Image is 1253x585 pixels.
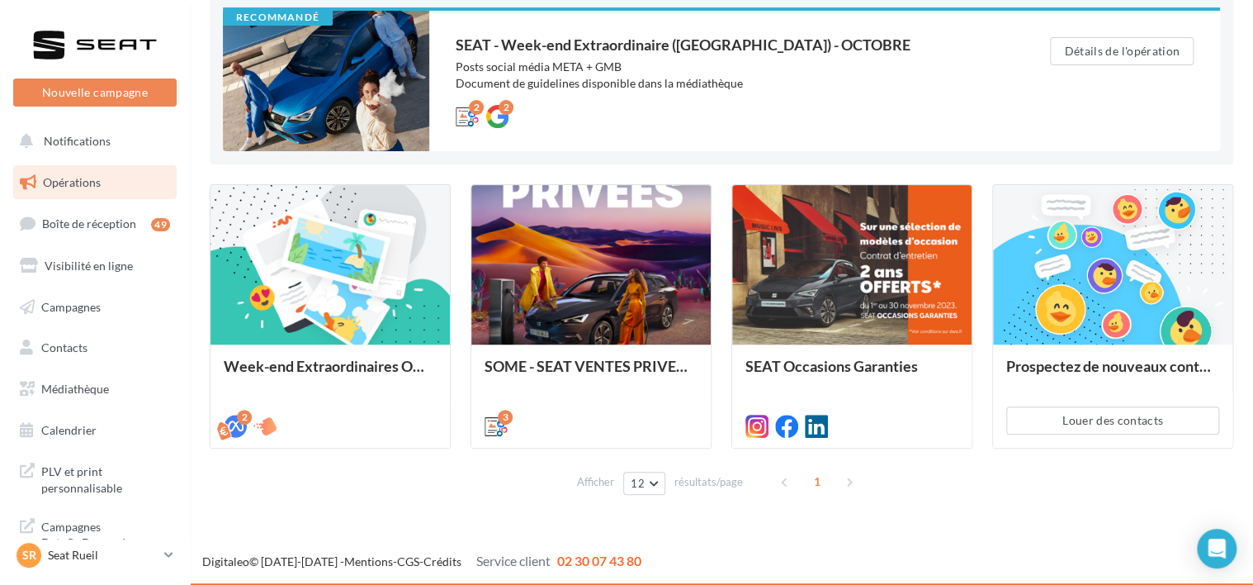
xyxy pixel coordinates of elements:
a: CGS [397,554,419,568]
span: résultats/page [674,474,743,490]
a: Contacts [10,331,180,365]
a: Digitaleo [202,554,249,568]
div: 2 [237,410,252,425]
span: SR [22,547,36,564]
a: Opérations [10,165,180,200]
span: 1 [804,468,830,495]
div: 3 [498,410,513,425]
a: SR Seat Rueil [13,540,177,571]
span: Calendrier [41,423,97,437]
div: SOME - SEAT VENTES PRIVEES [485,358,697,391]
button: Nouvelle campagne [13,78,177,107]
span: Visibilité en ligne [45,259,133,273]
div: 49 [151,218,170,231]
p: Seat Rueil [48,547,158,564]
span: Notifications [44,134,111,148]
a: Mentions [344,554,393,568]
div: 2 [469,100,484,115]
div: SEAT Occasions Garanties [745,358,958,391]
div: SEAT - Week-end Extraordinaire ([GEOGRAPHIC_DATA]) - OCTOBRE [456,37,984,52]
button: 12 [623,472,665,495]
a: Boîte de réception49 [10,206,180,241]
a: Crédits [423,554,461,568]
span: Médiathèque [41,382,109,396]
button: Louer des contacts [1006,407,1219,435]
div: Week-end Extraordinaires Octobre 2025 [224,358,437,391]
a: Visibilité en ligne [10,249,180,283]
div: 2 [499,100,513,115]
a: Campagnes DataOnDemand [10,509,180,558]
button: Détails de l'opération [1050,37,1194,65]
span: PLV et print personnalisable [41,460,170,496]
button: Notifications [10,124,173,159]
div: Recommandé [223,11,333,26]
a: Calendrier [10,413,180,448]
a: PLV et print personnalisable [10,454,180,502]
div: Prospectez de nouveaux contacts [1006,358,1219,391]
span: 02 30 07 43 80 [557,553,641,568]
span: Boîte de réception [42,216,136,231]
div: Open Intercom Messenger [1197,529,1236,568]
span: Campagnes DataOnDemand [41,516,170,551]
a: Campagnes [10,290,180,325]
div: Posts social média META + GMB Document de guidelines disponible dans la médiathèque [456,59,984,92]
span: Campagnes [41,299,101,313]
span: Service client [476,553,551,568]
a: Médiathèque [10,372,180,407]
span: © [DATE]-[DATE] - - - [202,554,641,568]
span: Contacts [41,340,87,354]
span: Opérations [43,175,101,189]
span: Afficher [577,474,614,490]
span: 12 [631,477,645,490]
